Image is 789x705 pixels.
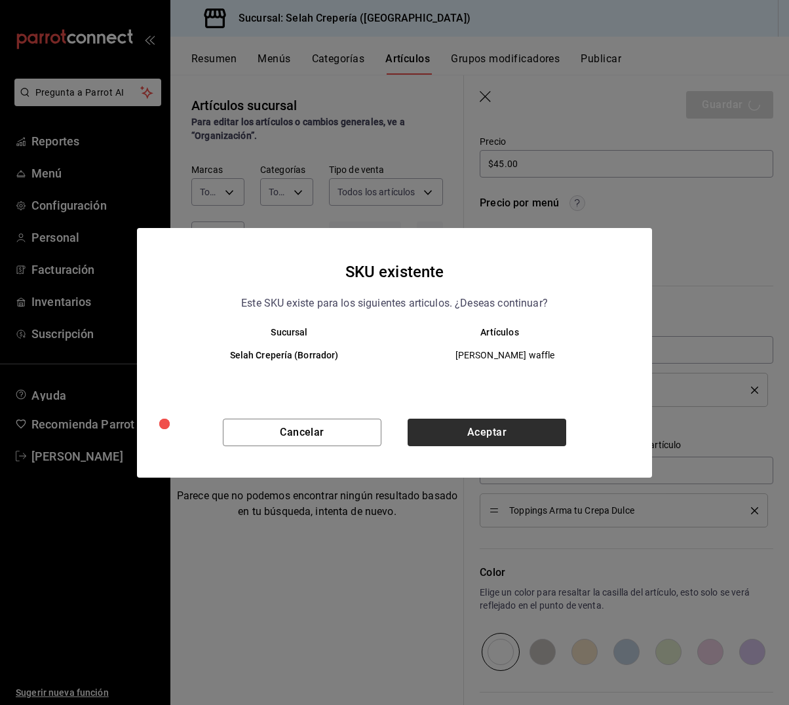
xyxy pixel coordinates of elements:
h6: Selah Crepería (Borrador) [184,349,384,363]
p: Este SKU existe para los siguientes articulos. ¿Deseas continuar? [241,295,548,312]
th: Sucursal [163,327,394,337]
h4: SKU existente [345,259,444,284]
button: Cancelar [223,419,381,446]
span: [PERSON_NAME] waffle [406,349,604,362]
button: Aceptar [408,419,566,446]
th: Artículos [394,327,626,337]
